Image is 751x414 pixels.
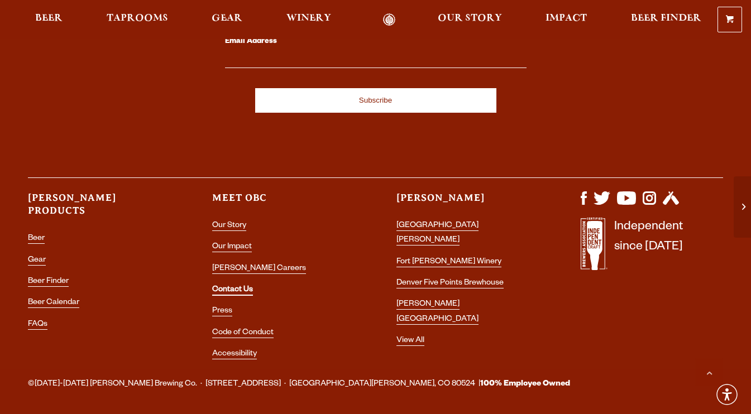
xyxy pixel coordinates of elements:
a: Denver Five Points Brewhouse [396,279,504,288]
a: Beer [28,234,45,244]
a: Beer Finder [624,13,709,26]
a: Winery [279,13,338,26]
a: Scroll to top [695,358,723,386]
span: Taprooms [107,14,168,23]
span: Impact [546,14,587,23]
a: Our Story [430,13,509,26]
a: Impact [538,13,594,26]
a: Gear [204,13,250,26]
h3: [PERSON_NAME] Products [28,191,170,227]
h3: [PERSON_NAME] [396,191,539,214]
span: Beer Finder [631,14,701,23]
p: Independent since [DATE] [614,218,683,276]
a: Taprooms [99,13,175,26]
a: Beer Calendar [28,299,79,308]
span: Gear [212,14,242,23]
a: Visit us on Instagram [643,199,656,208]
a: Visit us on X (formerly Twitter) [594,199,610,208]
label: Email Address [225,35,527,49]
a: Press [212,307,232,316]
a: [PERSON_NAME] Careers [212,264,306,274]
a: Our Story [212,222,246,231]
a: Accessibility [212,350,257,359]
a: Odell Home [369,13,410,26]
span: ©[DATE]-[DATE] [PERSON_NAME] Brewing Co. · [STREET_ADDRESS] · [GEOGRAPHIC_DATA][PERSON_NAME], CO ... [28,377,570,392]
span: Winery [286,14,331,23]
a: Visit us on Untappd [663,199,679,208]
a: Fort [PERSON_NAME] Winery [396,258,501,267]
a: Visit us on Facebook [581,199,587,208]
div: Accessibility Menu [715,382,739,407]
a: Our Impact [212,243,252,252]
a: [GEOGRAPHIC_DATA][PERSON_NAME] [396,222,479,245]
a: [PERSON_NAME] [GEOGRAPHIC_DATA] [396,300,479,324]
span: Our Story [438,14,502,23]
span: Beer [35,14,63,23]
a: Contact Us [212,286,253,296]
h3: Meet OBC [212,191,355,214]
a: Visit us on YouTube [617,199,636,208]
input: Subscribe [255,88,496,113]
strong: 100% Employee Owned [480,380,570,389]
a: Beer Finder [28,277,69,287]
a: Code of Conduct [212,329,274,338]
a: Gear [28,256,46,266]
a: View All [396,336,424,346]
a: Beer [28,13,70,26]
a: FAQs [28,320,47,330]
